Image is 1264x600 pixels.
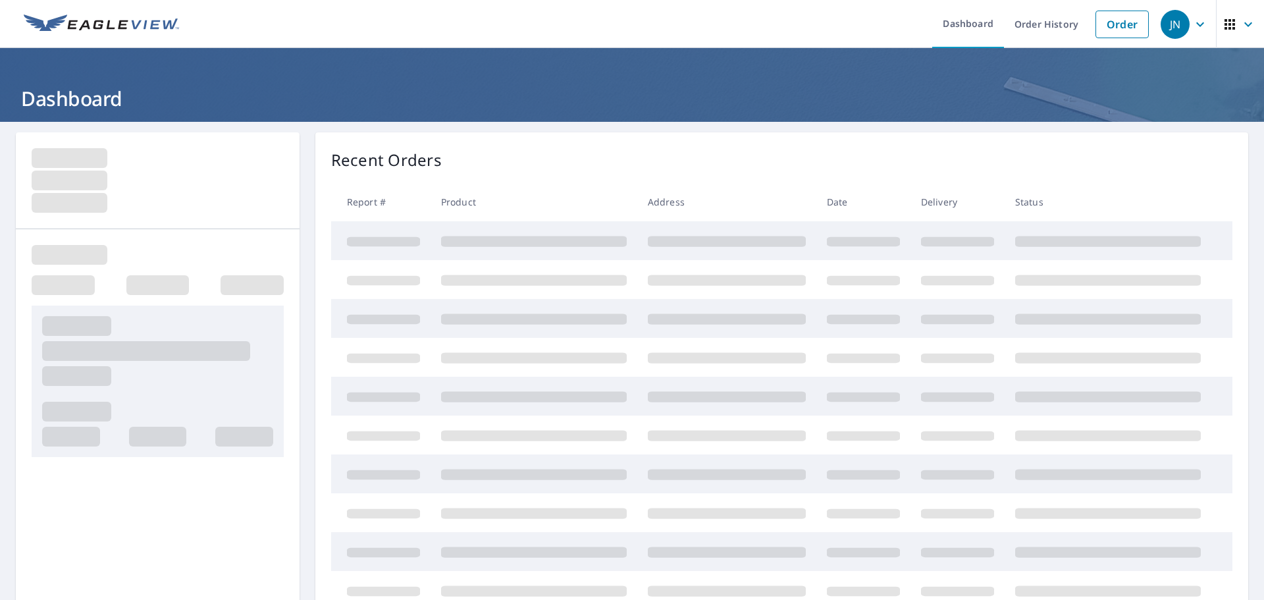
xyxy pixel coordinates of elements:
[1161,10,1190,39] div: JN
[431,182,637,221] th: Product
[331,182,431,221] th: Report #
[910,182,1005,221] th: Delivery
[1095,11,1149,38] a: Order
[331,148,442,172] p: Recent Orders
[24,14,179,34] img: EV Logo
[816,182,910,221] th: Date
[637,182,816,221] th: Address
[1005,182,1211,221] th: Status
[16,85,1248,112] h1: Dashboard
